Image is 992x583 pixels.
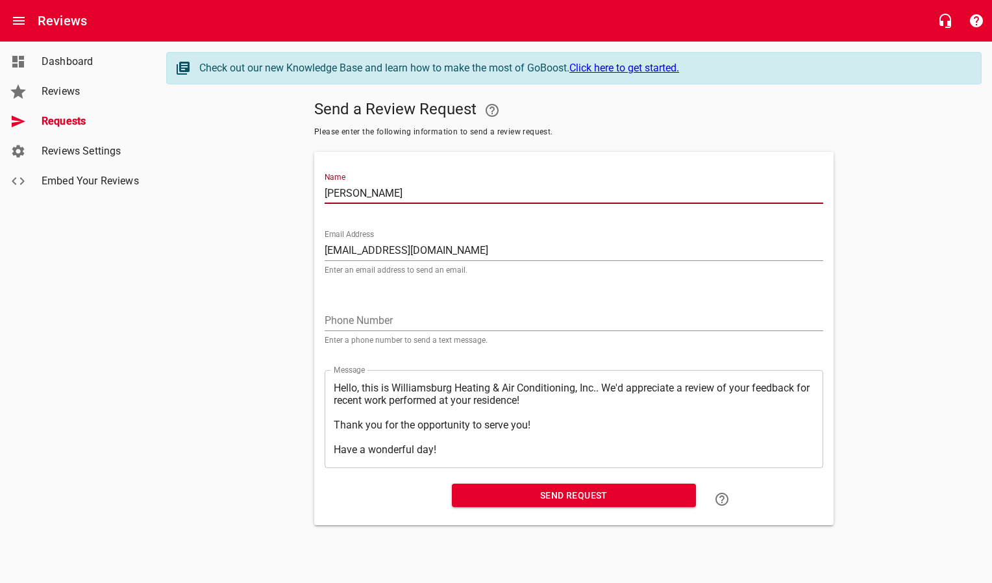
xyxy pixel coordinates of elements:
span: Reviews Settings [42,143,140,159]
span: Embed Your Reviews [42,173,140,189]
a: Click here to get started. [569,62,679,74]
span: Please enter the following information to send a review request. [314,126,834,139]
span: Reviews [42,84,140,99]
button: Send Request [452,484,696,508]
p: Enter an email address to send an email. [325,266,823,274]
span: Send Request [462,488,686,504]
div: Check out our new Knowledge Base and learn how to make the most of GoBoost. [199,60,968,76]
button: Support Portal [961,5,992,36]
button: Live Chat [930,5,961,36]
button: Open drawer [3,5,34,36]
a: Learn how to "Send a Review Request" [706,484,738,515]
h5: Send a Review Request [314,95,834,126]
label: Email Address [325,230,374,238]
p: Enter a phone number to send a text message. [325,336,823,344]
span: Requests [42,114,140,129]
textarea: Hello, this is Williamsburg Heating & Air Conditioning, Inc.. We'd appreciate a review of your fe... [334,382,814,456]
label: Name [325,173,345,181]
a: Your Google or Facebook account must be connected to "Send a Review Request" [477,95,508,126]
h6: Reviews [38,10,87,31]
span: Dashboard [42,54,140,69]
